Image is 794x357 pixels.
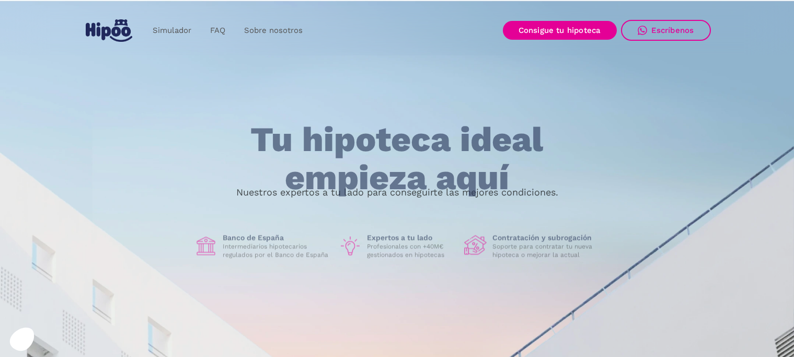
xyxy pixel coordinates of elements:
[492,233,600,243] h1: Contratación y subrogación
[235,20,312,41] a: Sobre nosotros
[223,233,330,243] h1: Banco de España
[367,233,456,243] h1: Expertos a tu lado
[199,121,595,197] h1: Tu hipoteca ideal empieza aquí
[651,26,694,35] div: Escríbenos
[367,243,456,259] p: Profesionales con +40M€ gestionados en hipotecas
[503,21,617,40] a: Consigue tu hipoteca
[223,243,330,259] p: Intermediarios hipotecarios regulados por el Banco de España
[201,20,235,41] a: FAQ
[84,15,135,46] a: home
[143,20,201,41] a: Simulador
[236,188,558,197] p: Nuestros expertos a tu lado para conseguirte las mejores condiciones.
[621,20,711,41] a: Escríbenos
[492,243,600,259] p: Soporte para contratar tu nueva hipoteca o mejorar la actual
